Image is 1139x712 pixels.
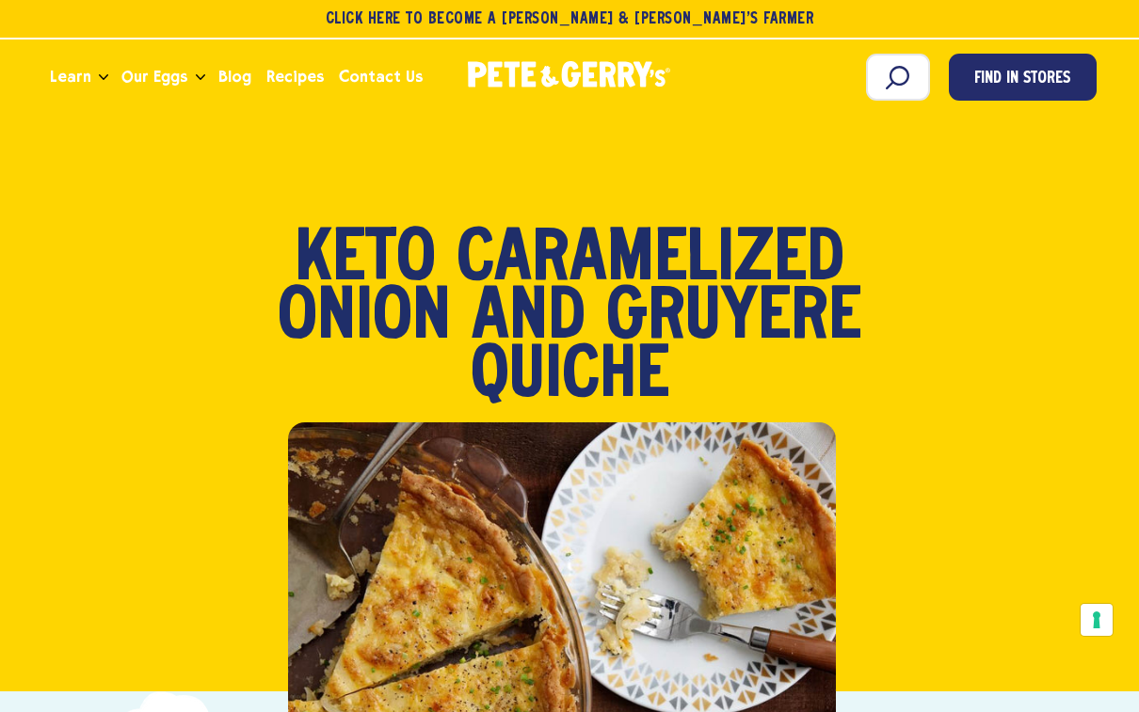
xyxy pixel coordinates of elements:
[472,290,586,348] span: and
[866,54,930,101] input: Search
[606,290,861,348] span: Gruyére
[296,231,436,290] span: Keto
[974,67,1070,92] span: Find in Stores
[196,74,205,81] button: Open the dropdown menu for Our Eggs
[949,54,1097,101] a: Find in Stores
[121,65,187,88] span: Our Eggs
[42,52,99,103] a: Learn
[278,290,451,348] span: Onion
[259,52,331,103] a: Recipes
[457,231,844,290] span: Caramelized
[331,52,430,103] a: Contact Us
[266,65,324,88] span: Recipes
[211,52,259,103] a: Blog
[114,52,195,103] a: Our Eggs
[99,74,108,81] button: Open the dropdown menu for Learn
[339,65,423,88] span: Contact Us
[218,65,251,88] span: Blog
[471,348,669,406] span: Quiche
[1081,604,1113,636] button: Your consent preferences for tracking technologies
[50,65,91,88] span: Learn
